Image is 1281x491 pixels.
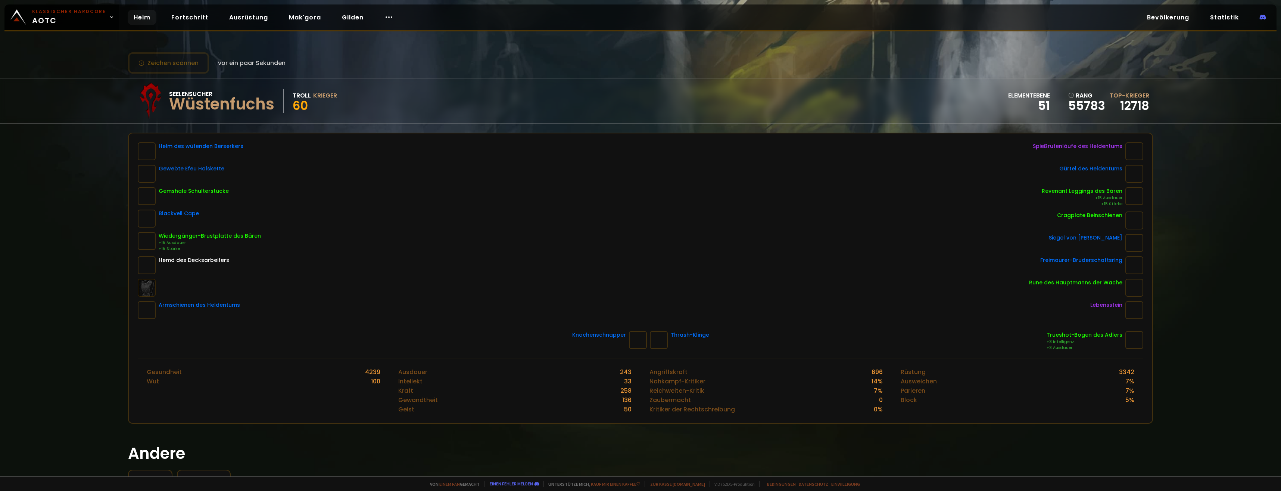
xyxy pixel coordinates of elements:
[1204,10,1245,25] a: Statistik
[1008,91,1050,100] div: Elementebene
[165,10,214,25] a: Fortschritt
[767,481,796,487] a: Bedingungen
[1076,91,1093,100] font: Rang
[1125,256,1143,274] img: Artikel-9533
[138,210,156,228] img: Artikel-11626
[650,331,668,349] img: Artikel-17705
[128,442,1153,465] h1: Andere
[365,367,380,377] div: 4239
[1125,165,1143,183] img: Artikel-21994
[159,165,224,173] div: Gewebte Efeu Halskette
[1125,142,1143,160] img: Artikel-21998
[1068,100,1105,111] a: 55783
[1040,256,1122,264] div: Freimaurer-Bruderschaftsring
[147,58,199,68] font: Zeichen scannen
[901,386,925,395] div: Parieren
[398,377,423,386] div: Intellekt
[490,481,533,487] a: Einen Fehler melden
[218,58,286,68] span: vor ein paar Sekunden
[371,377,380,386] div: 100
[159,256,229,264] div: Hemd des Decksarbeiters
[620,367,632,377] div: 243
[430,481,480,487] font: Von gemacht
[624,405,632,414] div: 50
[336,10,370,25] a: Gilden
[169,89,212,99] font: Seelensucher
[1047,331,1122,339] div: Trueshot-Bogen des Adlers
[624,377,632,386] div: 33
[159,240,261,246] div: +15 Ausdauer
[1033,142,1122,150] div: Spießrutenläufe des Heldentums
[671,331,709,339] div: Thrash-Klinge
[1119,367,1134,377] div: 3342
[622,395,632,405] div: 136
[714,481,755,487] font: V.D752D5-Produktion
[649,395,691,405] div: Zaubermacht
[1125,395,1134,405] div: %
[649,405,735,414] div: Kritiker der Rechtschreibung
[591,481,640,487] a: kauf mir einen Kaffee
[138,165,156,183] img: Artikel-19159
[629,331,647,349] img: Artikel-13027
[874,405,878,414] font: 0
[138,142,156,160] img: Artikel-7719
[313,91,337,100] div: Krieger
[649,377,705,386] div: Nahkampf-Kritiker
[283,10,327,25] a: Mak'gora
[649,386,704,395] div: Reichweiten-Kritik
[147,377,159,386] div: Wut
[1125,386,1129,395] font: 7
[1008,100,1050,111] div: 51
[398,395,438,405] div: Gewandtheit
[874,405,883,414] div: %
[1059,165,1122,173] div: Gürtel des Heldentums
[138,256,156,274] img: Artikel-5107
[398,367,427,377] div: Ausdauer
[1125,396,1129,404] font: 5
[1125,234,1143,252] img: Artikel-6414
[1125,187,1143,205] img: Artikel-10133
[1042,195,1122,201] div: +15 Ausdauer
[831,481,860,487] a: Einwilligung
[872,377,878,386] font: 14
[1042,187,1122,195] div: Revenant Leggings des Bären
[159,246,261,252] div: +15 Stärke
[1042,201,1122,207] div: +15 Stärke
[128,52,209,74] button: Zeichen scannen
[147,367,182,377] div: Gesundheit
[439,481,460,487] a: einem Fan
[1047,339,1122,345] div: +3 Intelligenz
[32,8,106,15] small: Klassischer Hardcore
[1125,331,1143,349] img: Artikel-4087
[223,10,274,25] a: Ausrüstung
[1110,91,1149,100] span: Top-Krieger
[1120,97,1149,114] a: 12718
[293,91,311,100] div: Troll
[1125,279,1143,297] img: Artikel-19120
[1141,10,1195,25] a: Bevölkerung
[159,142,243,150] div: Helm des wütenden Berserkers
[879,395,883,405] div: 0
[1125,377,1129,386] font: 7
[32,15,106,26] font: AOTC
[293,97,308,114] span: 60
[1047,345,1122,351] div: +3 Ausdauer
[1090,301,1122,309] div: Lebensstein
[872,367,883,377] div: 696
[874,386,883,395] div: %
[572,331,626,339] div: Knochenschnapper
[1029,279,1122,287] div: Rune des Hauptmanns der Wache
[398,405,414,414] div: Geist
[901,367,926,377] div: Rüstung
[398,386,413,395] div: Kraft
[159,232,261,240] div: Wiedergänger-Brustplatte des Bären
[1125,386,1134,395] div: %
[1057,211,1122,219] div: Cragplate Beinschienen
[159,301,240,309] div: Armschienen des Heldentums
[620,386,632,395] div: 258
[650,481,705,487] a: Zur Kasse [DOMAIN_NAME]
[874,386,878,395] font: 7
[649,367,688,377] div: Angriffskraft
[543,481,640,487] span: Unterstütze mich,
[1125,377,1134,386] div: %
